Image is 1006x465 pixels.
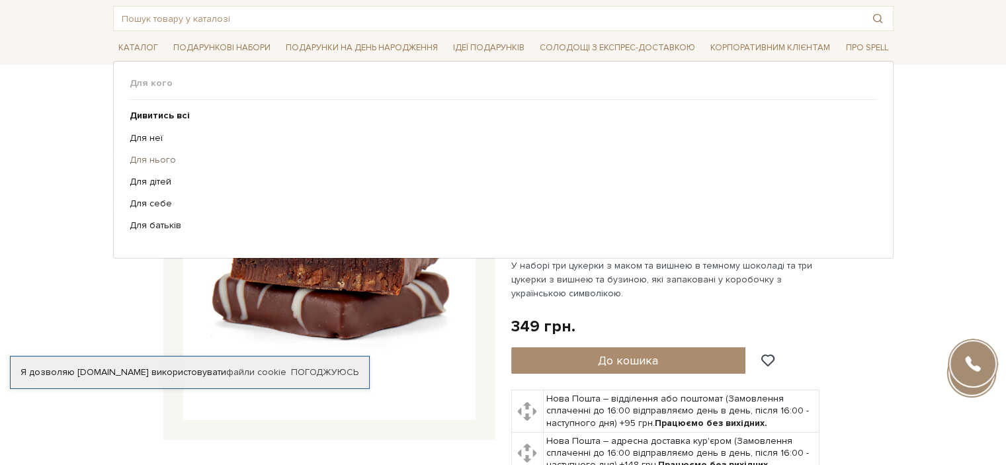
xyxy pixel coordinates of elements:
[543,390,819,433] td: Нова Пошта – відділення або поштомат (Замовлення сплаченні до 16:00 відправляємо день в день, піс...
[448,38,530,58] span: Ідеї подарунків
[840,38,893,58] span: Про Spell
[11,366,369,378] div: Я дозволяю [DOMAIN_NAME] використовувати
[168,38,276,58] span: Подарункові набори
[130,132,867,144] a: Для неї
[114,7,862,30] input: Пошук товару у каталозі
[534,36,700,59] a: Солодощі з експрес-доставкою
[130,110,190,121] b: Дивитись всі
[511,347,746,374] button: До кошика
[130,176,867,188] a: Для дітей
[130,110,867,122] a: Дивитись всі
[113,38,163,58] span: Каталог
[862,7,893,30] button: Пошук товару у каталозі
[705,36,835,59] a: Корпоративним клієнтам
[598,353,658,368] span: До кошика
[130,220,867,232] a: Для батьків
[183,128,476,421] img: Набір цукерок Шоколадна вишиванка
[113,61,894,258] div: Каталог
[130,198,867,210] a: Для себе
[511,316,575,337] div: 349 грн.
[130,154,867,166] a: Для нього
[226,366,286,378] a: файли cookie
[655,417,767,429] b: Працюємо без вихідних.
[280,38,443,58] span: Подарунки на День народження
[511,259,821,300] p: У наборі три цукерки з маком та вишнею в темному шоколаді та три цукерки з вишнею та бузиною, які...
[291,366,358,378] a: Погоджуюсь
[130,77,877,89] span: Для кого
